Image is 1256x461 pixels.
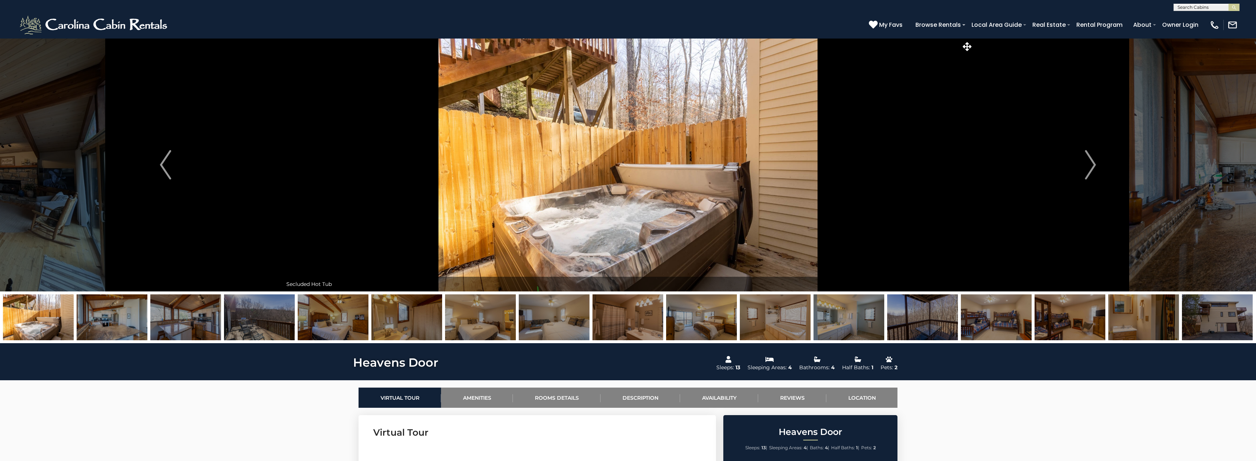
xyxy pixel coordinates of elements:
img: 163451831 [1182,294,1253,340]
img: phone-regular-white.png [1209,20,1220,30]
img: 163451806 [150,294,221,340]
a: Virtual Tour [359,388,441,408]
img: arrow [160,150,171,179]
li: | [810,443,829,453]
button: Next [973,38,1208,291]
img: 163451818 [445,294,516,340]
h2: Heavens Door [725,427,896,437]
span: My Favs [879,20,903,29]
img: 163451813 [224,294,295,340]
a: Owner Login [1158,18,1202,31]
img: 163451822 [740,294,811,340]
a: Location [826,388,897,408]
span: Sleeps: [745,445,760,450]
button: Previous [48,38,283,291]
a: My Favs [869,20,904,30]
span: Half Baths: [831,445,855,450]
a: Availability [680,388,758,408]
a: Local Area Guide [968,18,1025,31]
span: Sleeping Areas: [769,445,803,450]
a: Real Estate [1029,18,1069,31]
span: Pets: [861,445,872,450]
a: Description [601,388,680,408]
div: Secluded Hot Tub [283,277,973,291]
a: Rental Program [1073,18,1126,31]
strong: 4 [825,445,828,450]
img: 163451811 [371,294,442,340]
span: Baths: [810,445,824,450]
strong: 1 [856,445,858,450]
img: 163451823 [814,294,884,340]
li: | [745,443,767,453]
img: 163451825 [887,294,958,340]
img: 163451807 [77,294,147,340]
img: mail-regular-white.png [1227,20,1238,30]
img: 163451817 [298,294,368,340]
li: | [769,443,808,453]
img: 163451828 [1035,294,1105,340]
a: Browse Rentals [912,18,965,31]
strong: 4 [804,445,807,450]
li: | [831,443,859,453]
img: 163451827 [961,294,1032,340]
h3: Virtual Tour [373,426,701,439]
img: 163451832 [3,294,74,340]
img: 163451819 [519,294,590,340]
a: Rooms Details [513,388,601,408]
strong: 2 [873,445,876,450]
a: Reviews [758,388,826,408]
img: White-1-2.png [18,14,170,36]
img: 163451820 [592,294,663,340]
strong: 13 [761,445,766,450]
a: About [1130,18,1155,31]
img: arrow [1085,150,1096,179]
a: Amenities [441,388,513,408]
img: 163451830 [1108,294,1179,340]
img: 163451821 [666,294,737,340]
